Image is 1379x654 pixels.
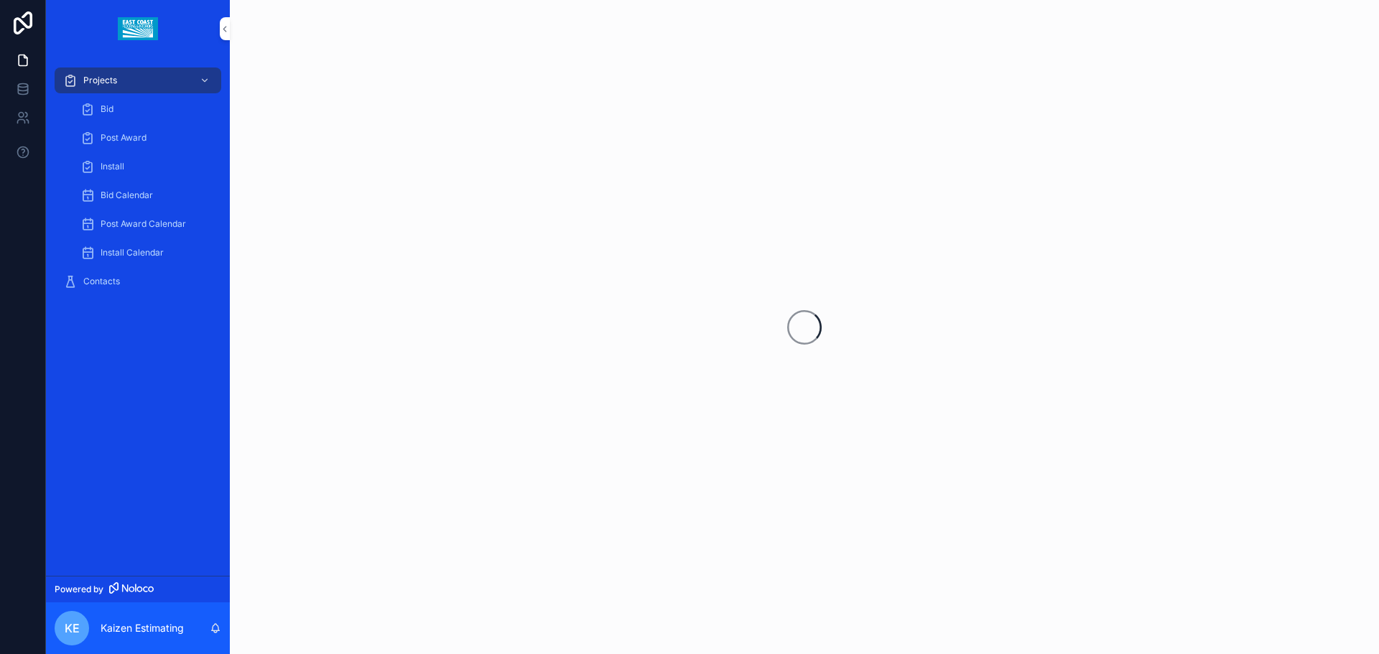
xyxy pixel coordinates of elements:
[72,240,221,266] a: Install Calendar
[101,190,153,201] span: Bid Calendar
[72,154,221,179] a: Install
[101,621,184,635] p: Kaizen Estimating
[46,576,230,602] a: Powered by
[83,75,117,86] span: Projects
[46,57,230,313] div: scrollable content
[65,620,80,637] span: KE
[55,67,221,93] a: Projects
[72,211,221,237] a: Post Award Calendar
[55,584,103,595] span: Powered by
[55,268,221,294] a: Contacts
[101,132,147,144] span: Post Award
[101,218,186,230] span: Post Award Calendar
[101,247,164,258] span: Install Calendar
[72,182,221,208] a: Bid Calendar
[101,103,113,115] span: Bid
[72,96,221,122] a: Bid
[83,276,120,287] span: Contacts
[72,125,221,151] a: Post Award
[101,161,124,172] span: Install
[118,17,157,40] img: App logo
